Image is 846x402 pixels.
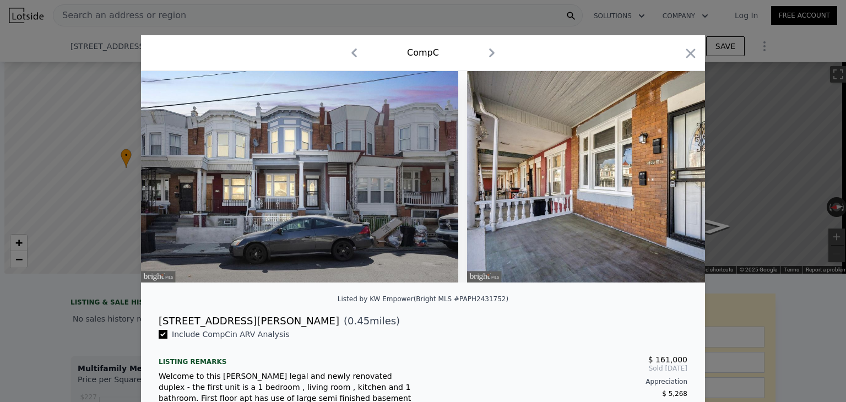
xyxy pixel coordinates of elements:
[432,364,687,373] span: Sold [DATE]
[159,313,339,329] div: [STREET_ADDRESS][PERSON_NAME]
[338,295,508,303] div: Listed by KW Empower (Bright MLS #PAPH2431752)
[648,355,687,364] span: $ 161,000
[348,315,370,327] span: 0.45
[141,71,458,283] img: Property Img
[167,330,294,339] span: Include Comp C in ARV Analysis
[662,390,687,398] span: $ 5,268
[467,71,784,283] img: Property Img
[407,46,439,59] div: Comp C
[159,349,414,366] div: Listing remarks
[339,313,400,329] span: ( miles)
[432,377,687,386] div: Appreciation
